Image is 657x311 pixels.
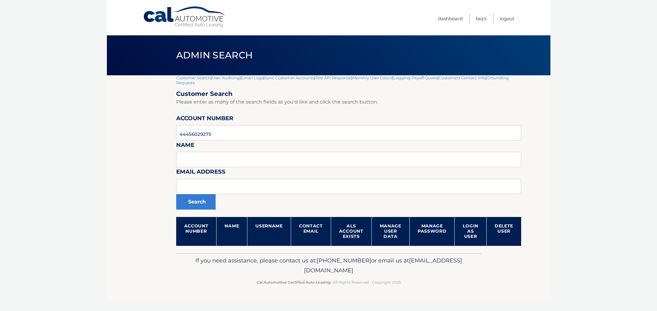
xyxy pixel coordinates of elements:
[291,217,331,246] th: Contact Email
[176,114,233,125] label: Account Number
[176,194,216,210] button: Search
[304,257,462,274] span: [EMAIL_ADDRESS][DOMAIN_NAME]
[331,217,371,246] th: ALS Account Exists
[176,75,509,85] a: Grounding Requests
[180,279,477,285] p: - All Rights Reserved - Copyright 2025
[500,14,514,24] a: Logout
[241,75,263,80] a: Email Logs
[486,217,521,246] th: Delete User
[438,14,463,24] a: Dashboard
[176,217,217,246] th: Account Number
[176,98,521,106] p: Please enter as many of the search fields as you'd like and click the search button.
[439,75,485,80] a: Customers Contact Info
[393,75,437,80] a: Logging Payoff Quote
[265,75,314,80] a: Sync Customer Accounts
[257,280,331,285] strong: Cal Automotive Certified Auto Leasing
[352,75,392,80] a: Monthly User Count
[176,49,253,61] span: Admin Search
[180,256,477,275] p: If you need assistance, please contact us at: or email us at
[315,75,351,80] a: Test API Response
[371,217,409,246] th: Manage User Data
[176,140,194,152] label: Name
[176,167,225,179] label: Email Address
[212,75,240,80] a: User Auditing
[476,14,486,24] a: FAQ's
[176,75,521,253] div: | | | | | | | |
[317,257,371,264] span: [PHONE_NUMBER]
[217,217,247,246] th: Name
[247,217,291,246] th: Username
[176,75,211,80] a: Customer Search
[409,217,455,246] th: Manage Password
[176,90,521,98] h2: Customer Search
[455,217,487,246] th: Login as User
[143,6,226,28] a: Cal Automotive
